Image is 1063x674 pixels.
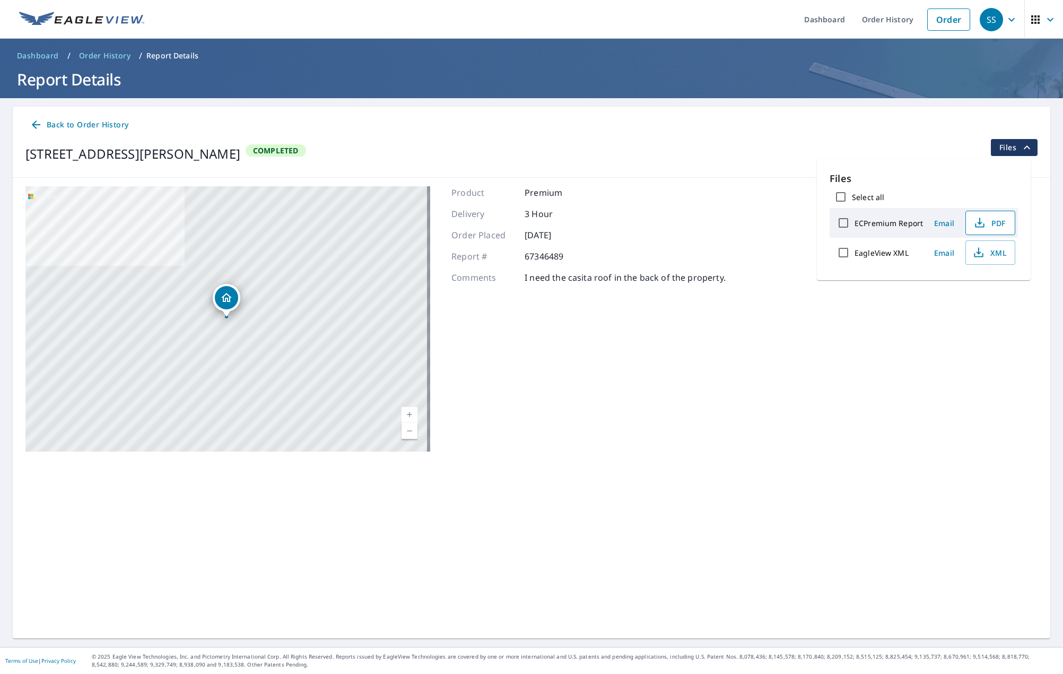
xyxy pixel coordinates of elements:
span: Order History [79,50,130,61]
p: Comments [451,271,515,284]
label: Select all [852,192,884,202]
a: Terms of Use [5,657,38,664]
p: | [5,658,76,664]
p: [DATE] [525,229,588,241]
a: Back to Order History [25,115,133,135]
span: Back to Order History [30,118,128,132]
span: Email [931,248,957,258]
p: Report # [451,250,515,263]
button: XML [965,240,1015,265]
span: Files [999,141,1033,154]
span: Dashboard [17,50,59,61]
div: Dropped pin, building 1, Residential property, 1945 N Old Patagonia Rd Nogales, AZ 85621 [213,284,240,317]
a: Order [927,8,970,31]
li: / [67,49,71,62]
nav: breadcrumb [13,47,1050,64]
p: © 2025 Eagle View Technologies, Inc. and Pictometry International Corp. All Rights Reserved. Repo... [92,653,1058,669]
p: Product [451,186,515,199]
a: Current Level 17, Zoom In [402,407,417,423]
label: ECPremium Report [855,218,923,228]
button: Email [927,215,961,231]
h1: Report Details [13,68,1050,90]
p: Report Details [146,50,198,61]
a: Dashboard [13,47,63,64]
p: Order Placed [451,229,515,241]
p: Premium [525,186,588,199]
div: SS [980,8,1003,31]
p: Delivery [451,208,515,220]
p: I need the casita roof in the back of the property. [525,271,726,284]
span: Completed [247,145,305,155]
span: Email [931,218,957,228]
a: Order History [75,47,135,64]
a: Privacy Policy [41,657,76,664]
span: XML [972,246,1006,259]
p: 67346489 [525,250,588,263]
p: Files [830,171,1018,186]
div: [STREET_ADDRESS][PERSON_NAME] [25,144,240,163]
button: PDF [965,211,1015,235]
button: Email [927,245,961,261]
img: EV Logo [19,12,144,28]
button: filesDropdownBtn-67346489 [990,139,1038,156]
label: EagleView XML [855,248,909,258]
p: 3 Hour [525,208,588,220]
a: Current Level 17, Zoom Out [402,423,417,439]
li: / [139,49,142,62]
span: PDF [972,217,1006,229]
